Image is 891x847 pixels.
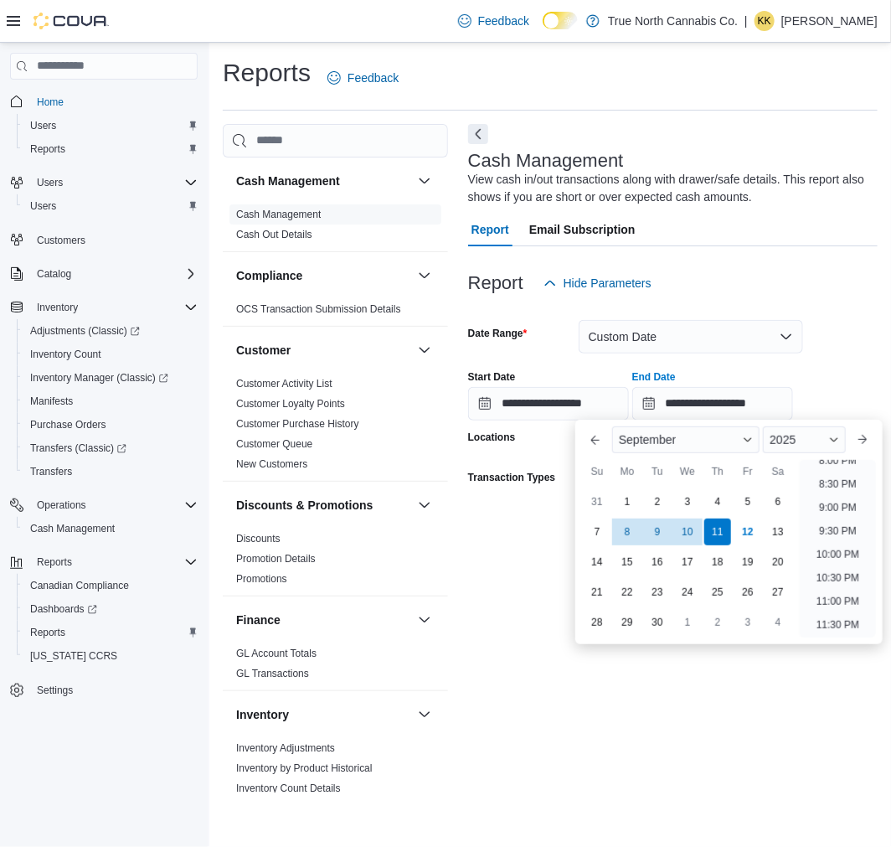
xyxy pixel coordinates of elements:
[236,573,287,585] a: Promotions
[674,609,701,636] div: day-1
[30,579,129,592] span: Canadian Compliance
[236,438,312,450] a: Customer Queue
[3,171,204,194] button: Users
[236,303,401,315] a: OCS Transaction Submission Details
[37,96,64,109] span: Home
[468,471,555,484] label: Transaction Types
[644,609,671,636] div: day-30
[17,644,204,668] button: [US_STATE] CCRS
[236,741,335,755] span: Inventory Adjustments
[30,465,72,478] span: Transfers
[3,550,204,574] button: Reports
[23,646,198,666] span: Washington CCRS
[810,568,866,588] li: 10:30 PM
[223,56,311,90] h1: Reports
[30,522,115,535] span: Cash Management
[468,431,516,444] label: Locations
[30,552,198,572] span: Reports
[236,612,281,628] h3: Finance
[23,622,198,643] span: Reports
[30,626,65,639] span: Reports
[236,762,373,774] a: Inventory by Product Historical
[17,621,204,644] button: Reports
[236,668,309,679] a: GL Transactions
[704,579,731,606] div: day-25
[17,390,204,413] button: Manifests
[236,553,316,565] a: Promotion Details
[415,171,435,191] button: Cash Management
[17,413,204,436] button: Purchase Orders
[3,90,204,114] button: Home
[543,29,543,30] span: Dark Mode
[758,11,771,31] span: KK
[468,171,869,206] div: View cash in/out transactions along with drawer/safe details. This report also shows if you are s...
[30,495,198,515] span: Operations
[23,519,198,539] span: Cash Management
[236,417,359,431] span: Customer Purchase History
[765,549,791,576] div: day-20
[30,324,140,338] span: Adjustments (Classic)
[236,648,317,659] a: GL Account Totals
[674,579,701,606] div: day-24
[23,519,121,539] a: Cash Management
[30,680,80,700] a: Settings
[236,612,411,628] button: Finance
[223,299,448,326] div: Compliance
[17,114,204,137] button: Users
[415,340,435,360] button: Customer
[236,532,281,545] span: Discounts
[674,488,701,515] div: day-3
[30,142,65,156] span: Reports
[734,549,761,576] div: day-19
[37,234,85,247] span: Customers
[236,173,411,189] button: Cash Management
[236,229,312,240] a: Cash Out Details
[608,11,738,31] p: True North Cannabis Co.
[236,497,411,514] button: Discounts & Promotions
[348,70,399,86] span: Feedback
[23,415,198,435] span: Purchase Orders
[321,61,405,95] a: Feedback
[236,342,291,359] h3: Customer
[23,576,198,596] span: Canadian Compliance
[765,458,791,485] div: Sa
[37,176,63,189] span: Users
[810,591,866,612] li: 11:00 PM
[781,11,878,31] p: [PERSON_NAME]
[584,488,610,515] div: day-31
[704,549,731,576] div: day-18
[704,519,731,545] div: day-11
[17,194,204,218] button: Users
[23,196,198,216] span: Users
[30,297,198,318] span: Inventory
[614,579,641,606] div: day-22
[236,782,341,795] span: Inventory Count Details
[3,493,204,517] button: Operations
[236,497,373,514] h3: Discounts & Promotions
[543,12,578,29] input: Dark Mode
[30,173,70,193] button: Users
[584,458,610,485] div: Su
[734,579,761,606] div: day-26
[236,208,321,221] span: Cash Management
[614,458,641,485] div: Mo
[579,320,803,354] button: Custom Date
[755,11,775,31] div: Kyle Kjellstrom
[30,442,126,455] span: Transfers (Classic)
[37,301,78,314] span: Inventory
[810,615,866,635] li: 11:30 PM
[30,264,78,284] button: Catalog
[704,488,731,515] div: day-4
[17,343,204,366] button: Inventory Count
[537,266,658,300] button: Hide Parameters
[223,529,448,596] div: Discounts & Promotions
[223,374,448,481] div: Customer
[223,204,448,251] div: Cash Management
[23,368,198,388] span: Inventory Manager (Classic)
[30,199,56,213] span: Users
[236,457,307,471] span: New Customers
[236,667,309,680] span: GL Transactions
[236,302,401,316] span: OCS Transaction Submission Details
[236,706,289,723] h3: Inventory
[564,275,652,292] span: Hide Parameters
